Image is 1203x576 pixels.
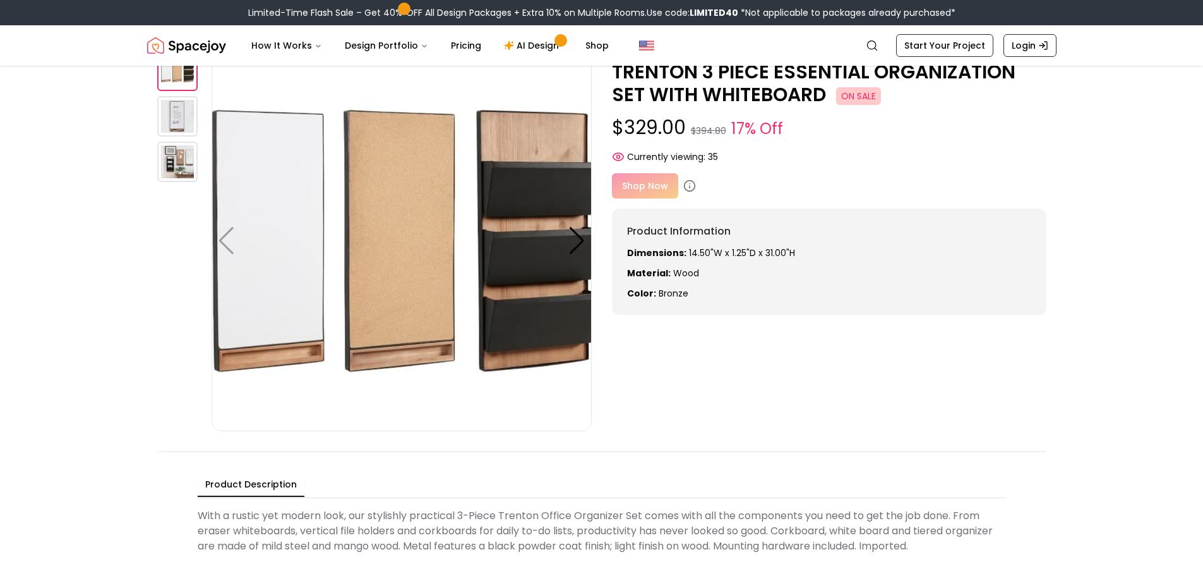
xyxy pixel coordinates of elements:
[627,224,1031,239] h6: Product Information
[627,150,705,163] span: Currently viewing:
[627,247,686,259] strong: Dimensions:
[639,38,654,53] img: United States
[248,6,955,19] div: Limited-Time Flash Sale – Get 40% OFF All Design Packages + Extra 10% on Multiple Rooms.
[708,150,718,163] span: 35
[198,473,304,497] button: Product Description
[241,33,619,58] nav: Main
[896,34,993,57] a: Start Your Project
[157,51,198,91] img: https://storage.googleapis.com/spacejoy-main/assets/60ab72e87c68df00239960c9/product_0_9jma2h2emegk
[627,287,656,300] strong: Color:
[612,116,1046,140] p: $329.00
[147,33,226,58] a: Spacejoy
[147,33,226,58] img: Spacejoy Logo
[212,51,592,431] img: https://storage.googleapis.com/spacejoy-main/assets/60ab72e87c68df00239960c9/product_0_9jma2h2emegk
[627,267,671,279] strong: Material:
[441,33,491,58] a: Pricing
[647,6,738,19] span: Use code:
[335,33,438,58] button: Design Portfolio
[147,25,1056,66] nav: Global
[836,87,881,105] span: ON SALE
[494,33,573,58] a: AI Design
[731,118,783,140] small: 17% Off
[627,247,1031,259] p: 14.50"W x 1.25"D x 31.00"H
[691,125,726,137] small: $394.80
[1003,34,1056,57] a: Login
[241,33,332,58] button: How It Works
[690,6,738,19] b: LIMITED40
[157,142,198,182] img: https://storage.googleapis.com/spacejoy-main/assets/60ab72e87c68df00239960c9/product_0_na3a2cfh1i2
[673,267,699,279] span: Wood
[738,6,955,19] span: *Not applicable to packages already purchased*
[157,96,198,137] img: https://storage.googleapis.com/spacejoy-main/assets/60ab72e87c68df00239960c9/product_0_a0ajc1gnginh
[198,503,1006,559] div: With a rustic yet modern look, our stylishly practical 3-Piece Trenton Office Organizer Set comes...
[612,61,1046,106] p: TRENTON 3 PIECE ESSENTIAL ORGANIZATION SET WITH WHITEBOARD
[659,287,688,300] span: bronze
[575,33,619,58] a: Shop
